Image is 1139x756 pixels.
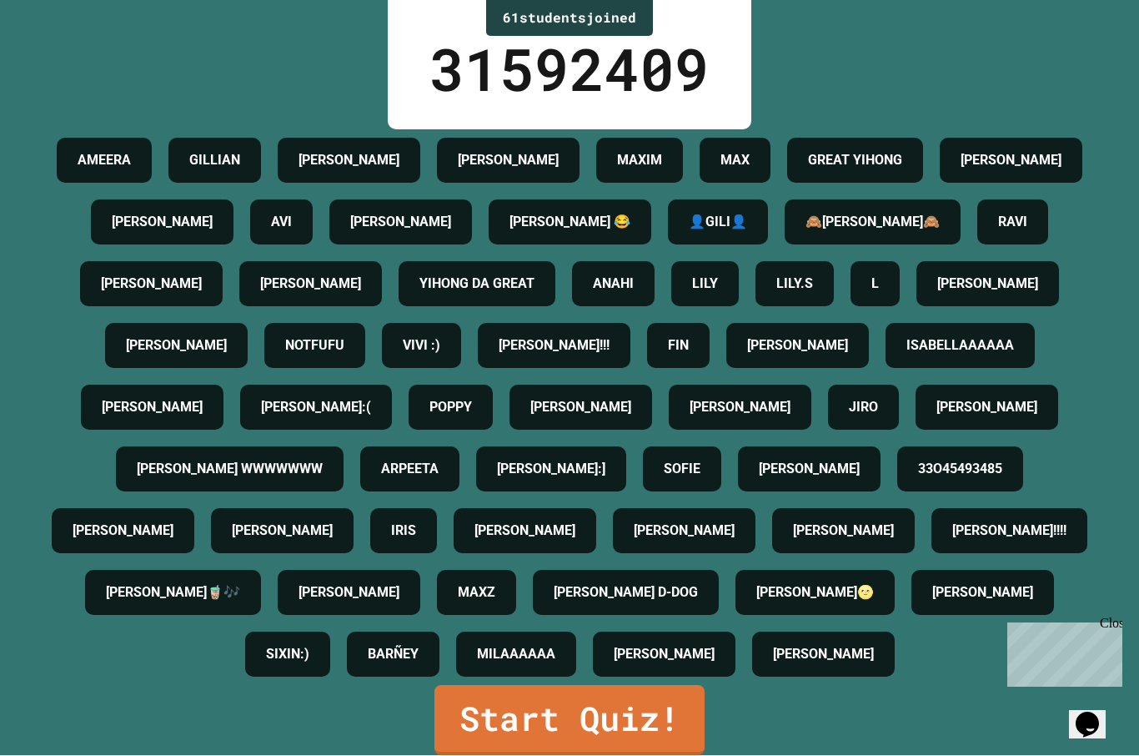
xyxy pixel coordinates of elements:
[391,522,416,542] h4: IRIS
[906,336,1014,356] h4: ISABELLAAAAAA
[961,151,1061,171] h4: [PERSON_NAME]
[497,460,605,480] h4: [PERSON_NAME]:]
[266,645,309,665] h4: SIXIN:)
[773,645,874,665] h4: [PERSON_NAME]
[458,583,495,603] h4: MAXZ
[189,151,240,171] h4: GILLIAN
[849,398,878,418] h4: JIRO
[7,7,115,106] div: Chat with us now!Close
[102,398,203,418] h4: [PERSON_NAME]
[474,522,575,542] h4: [PERSON_NAME]
[952,522,1066,542] h4: [PERSON_NAME]!!!!
[350,213,451,233] h4: [PERSON_NAME]
[429,3,710,26] div: Game PIN:
[261,398,371,418] h4: [PERSON_NAME]:(
[112,213,213,233] h4: [PERSON_NAME]
[434,686,705,756] a: Start Quiz!
[756,583,874,603] h4: [PERSON_NAME]🌝
[285,336,344,356] h4: NOTFUFU
[1069,689,1122,739] iframe: chat widget
[918,460,1002,480] h4: 33O45493485
[477,645,555,665] h4: MILAAAAAA
[692,275,718,295] h4: LILY
[936,398,1037,418] h4: [PERSON_NAME]
[271,213,292,233] h4: AVI
[614,645,715,665] h4: [PERSON_NAME]
[126,336,227,356] h4: [PERSON_NAME]
[530,398,631,418] h4: [PERSON_NAME]
[106,583,240,603] h4: [PERSON_NAME]🧋🎶
[499,336,610,356] h4: [PERSON_NAME]!!!
[759,460,860,480] h4: [PERSON_NAME]
[260,275,361,295] h4: [PERSON_NAME]
[368,645,419,665] h4: BARÑEY
[73,522,173,542] h4: [PERSON_NAME]
[617,151,662,171] h4: MAXIM
[509,213,630,233] h4: [PERSON_NAME] 😂
[808,151,902,171] h4: GREAT YIHONG
[805,213,940,233] h4: 🙈[PERSON_NAME]🙈
[776,275,813,295] h4: LILY.S
[101,275,202,295] h4: [PERSON_NAME]
[937,275,1038,295] h4: [PERSON_NAME]
[871,275,879,295] h4: L
[932,583,1033,603] h4: [PERSON_NAME]
[554,583,698,603] h4: [PERSON_NAME] D-DOG
[403,336,440,356] h4: VIVI :)
[429,398,472,418] h4: POPPY
[793,522,894,542] h4: [PERSON_NAME]
[1001,617,1122,688] iframe: chat widget
[458,151,559,171] h4: [PERSON_NAME]
[664,460,700,480] h4: SOFIE
[381,460,439,480] h4: ARPEETA
[668,336,689,356] h4: FIN
[232,522,333,542] h4: [PERSON_NAME]
[634,522,735,542] h4: [PERSON_NAME]
[593,275,634,295] h4: ANAHI
[998,213,1027,233] h4: RAVI
[78,151,131,171] h4: AMEERA
[689,213,747,233] h4: 👤GILI👤
[429,26,710,113] div: 31592409
[747,336,848,356] h4: [PERSON_NAME]
[137,460,323,480] h4: [PERSON_NAME] WWWWWWW
[419,275,534,295] h4: YIHONG DA GREAT
[299,151,399,171] h4: [PERSON_NAME]
[690,398,790,418] h4: [PERSON_NAME]
[299,583,399,603] h4: [PERSON_NAME]
[720,151,750,171] h4: MAX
